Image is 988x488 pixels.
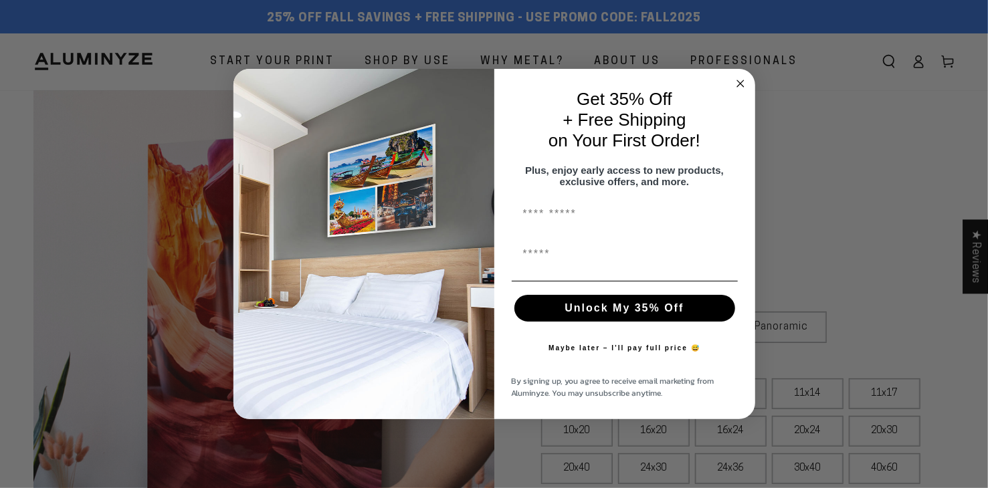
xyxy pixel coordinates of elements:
span: Plus, enjoy early access to new products, exclusive offers, and more. [525,164,724,187]
span: By signing up, you agree to receive email marketing from Aluminyze. You may unsubscribe anytime. [512,375,714,399]
span: + Free Shipping [563,110,686,130]
span: on Your First Order! [549,130,700,150]
img: underline [512,281,738,281]
button: Maybe later – I’ll pay full price 😅 [542,335,707,362]
img: 728e4f65-7e6c-44e2-b7d1-0292a396982f.jpeg [233,69,494,419]
button: Unlock My 35% Off [514,295,735,322]
span: Get 35% Off [577,89,672,109]
button: Close dialog [732,76,749,92]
